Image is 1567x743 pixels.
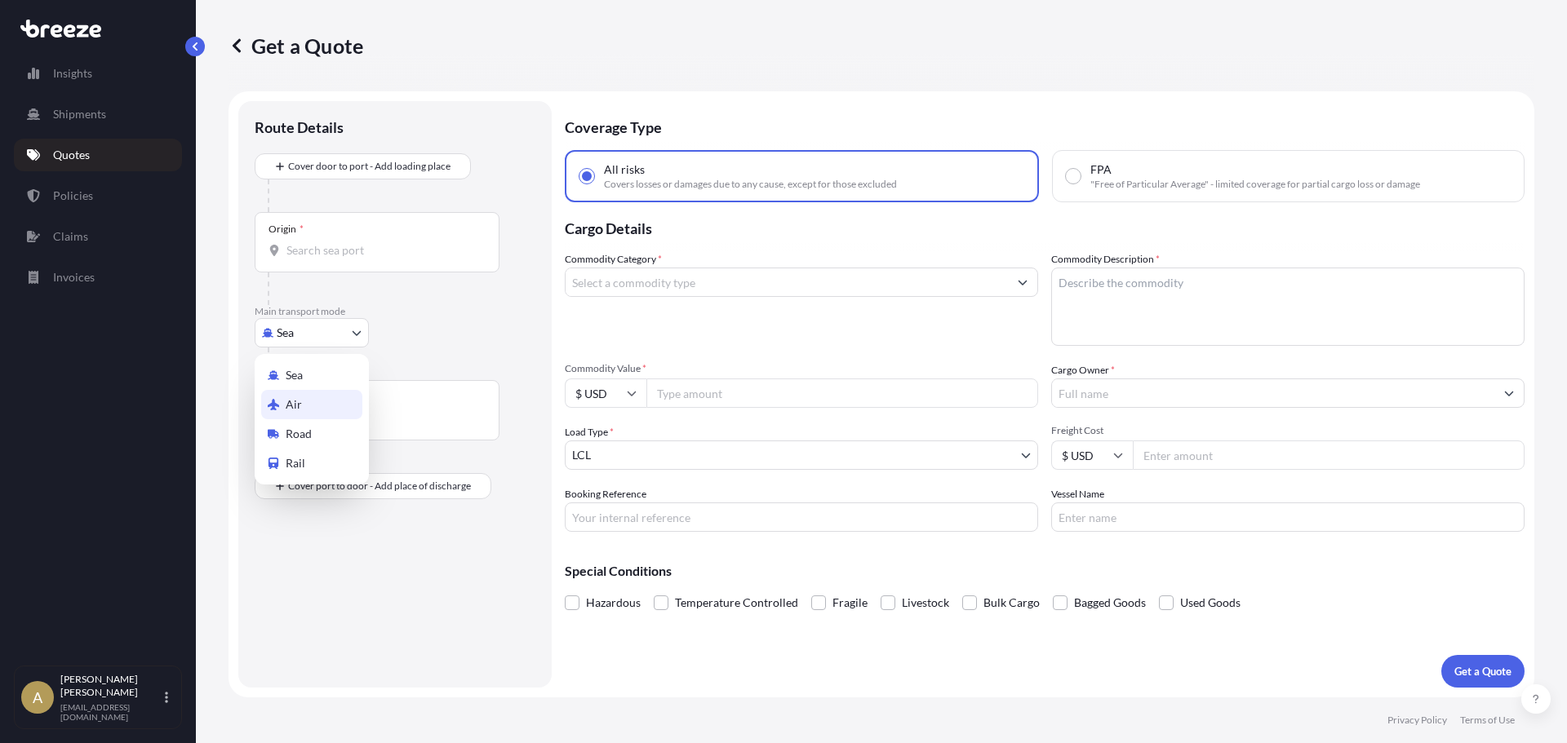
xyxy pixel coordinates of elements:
[286,396,302,413] span: Air
[565,202,1525,251] p: Cargo Details
[286,426,312,442] span: Road
[286,455,305,471] span: Rail
[229,33,363,59] p: Get a Quote
[286,367,303,383] span: Sea
[255,354,369,484] div: Select transport
[565,101,1525,150] p: Coverage Type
